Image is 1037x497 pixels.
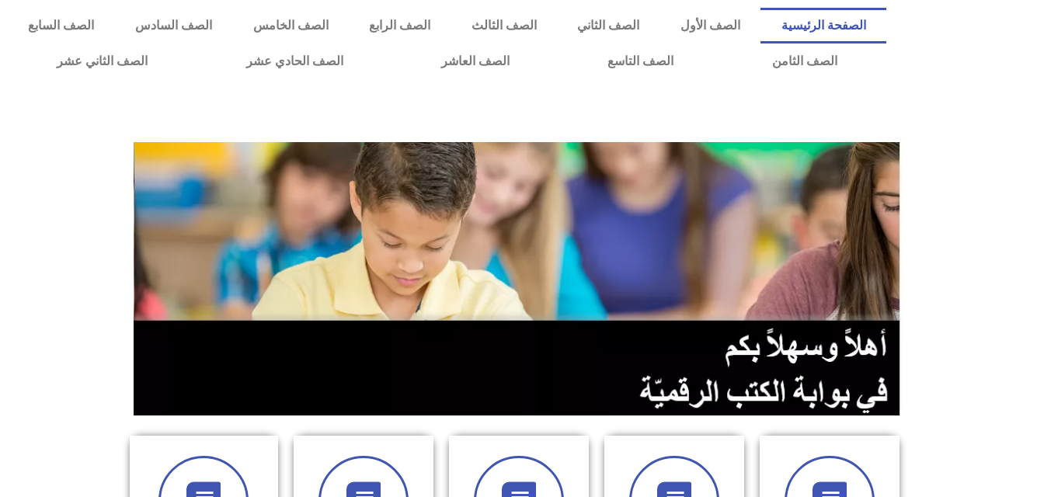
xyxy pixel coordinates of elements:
[8,43,197,79] a: الصف الثاني عشر
[392,43,559,79] a: الصف العاشر
[349,8,451,43] a: الصف الرابع
[760,8,886,43] a: الصفحة الرئيسية
[197,43,391,79] a: الصف الحادي عشر
[115,8,233,43] a: الصف السادس
[232,8,349,43] a: الصف الخامس
[722,43,886,79] a: الصف الثامن
[660,8,761,43] a: الصف الأول
[451,8,557,43] a: الصف الثالث
[8,8,115,43] a: الصف السابع
[557,8,660,43] a: الصف الثاني
[559,43,722,79] a: الصف التاسع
